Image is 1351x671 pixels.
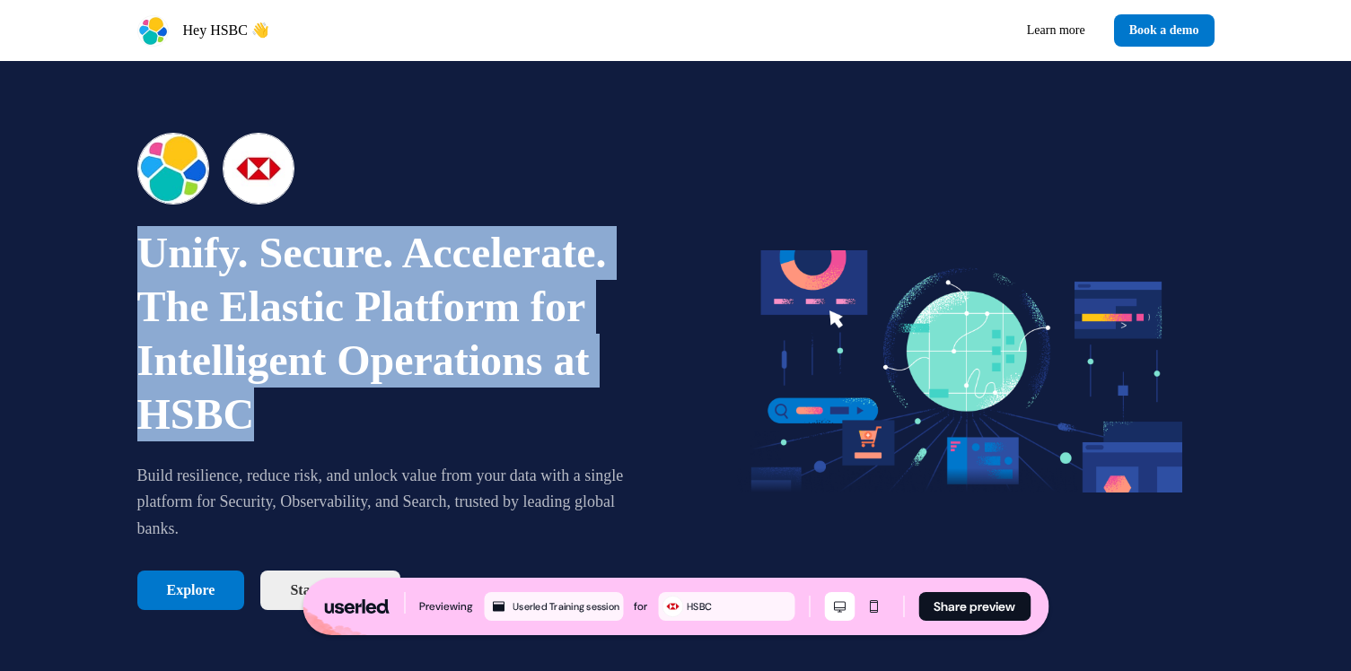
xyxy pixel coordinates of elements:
[513,598,619,614] div: Userled Training session
[824,592,855,621] button: Desktop mode
[137,463,651,542] p: Build resilience, reduce risk, and unlock value from your data with a single platform for Securit...
[260,571,399,610] a: Start for free
[918,592,1031,621] button: Share preview
[634,597,647,615] div: for
[419,597,473,615] div: Previewing
[137,226,651,280] p: Unify. Secure. Accelerate.
[137,280,651,441] p: The Elastic Platform for Intelligent Operations at HSBC
[1114,14,1215,47] button: Book a demo
[183,20,269,41] p: Hey HSBC 👋
[858,592,889,621] button: Mobile mode
[687,598,791,614] div: HSBC
[1013,14,1100,47] a: Learn more
[137,571,245,610] button: Explore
